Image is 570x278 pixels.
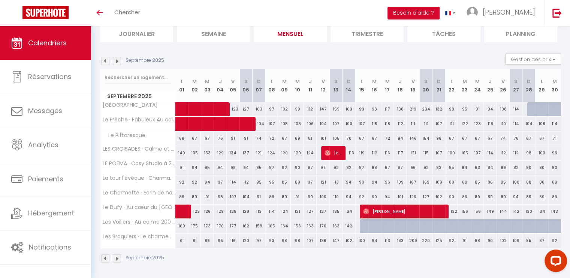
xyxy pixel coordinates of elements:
div: 121 [407,146,419,160]
div: 95 [265,175,278,189]
div: 89 [175,190,188,204]
div: 94 [343,175,355,189]
div: 88 [445,175,458,189]
div: 154 [419,132,432,145]
div: 135 [329,205,342,218]
div: 104 [239,190,252,204]
div: 137 [239,146,252,160]
div: 114 [548,117,561,131]
div: 99 [291,102,304,116]
th: 08 [265,69,278,102]
div: 94 [214,161,226,175]
div: 89 [188,190,201,204]
div: 114 [227,175,239,189]
div: 112 [497,146,509,160]
div: 89 [458,190,471,204]
div: 92 [355,190,368,204]
div: 81 [304,132,317,145]
div: 114 [510,117,522,131]
th: 17 [381,69,394,102]
div: 128 [239,205,252,218]
div: 103 [291,117,304,131]
div: 135 [188,146,201,160]
th: 21 [432,69,445,102]
div: 67 [188,132,201,145]
div: 87 [304,161,317,175]
span: Le Charmette · Ecrin de nature à 5min du centre [GEOGRAPHIC_DATA] [102,190,177,196]
div: 89 [265,190,278,204]
th: 04 [214,69,226,102]
th: 06 [239,69,252,102]
div: 98 [445,102,458,116]
th: 20 [419,69,432,102]
li: Planning [484,24,557,42]
div: 109 [432,175,445,189]
span: Calendriers [28,38,67,48]
div: 84 [484,161,497,175]
p: Septembre 2025 [126,57,164,64]
div: 89 [522,190,535,204]
th: 16 [368,69,381,102]
div: 119 [355,146,368,160]
div: 92 [188,175,201,189]
div: 234 [419,102,432,116]
div: 69 [291,132,304,145]
div: 72 [381,132,394,145]
abbr: L [450,78,453,85]
div: 97 [214,175,226,189]
div: 91 [201,190,214,204]
div: 80 [548,161,561,175]
div: 99 [355,102,368,116]
div: 76 [214,132,226,145]
div: 134 [227,146,239,160]
div: 103 [252,102,265,116]
div: 126 [201,205,214,218]
div: 111 [419,117,432,131]
div: 111 [407,117,419,131]
div: 107 [471,146,484,160]
img: logout [552,8,562,18]
img: Super Booking [22,6,69,19]
div: 138 [394,102,407,116]
div: 94 [368,175,381,189]
div: 117 [381,102,394,116]
div: 83 [471,161,484,175]
div: 112 [510,146,522,160]
div: 90 [355,175,368,189]
div: 87 [394,161,407,175]
div: 156 [471,205,484,218]
div: 102 [278,102,291,116]
div: 133 [201,146,214,160]
div: 97 [317,161,329,175]
abbr: D [437,78,441,85]
div: 90 [291,161,304,175]
div: 121 [252,146,265,160]
th: 30 [548,69,561,102]
div: 108 [535,117,548,131]
abbr: V [322,78,325,85]
div: 89 [278,190,291,204]
div: 67 [445,132,458,145]
div: 101 [317,132,329,145]
div: 92 [329,161,342,175]
div: 101 [394,190,407,204]
span: Paiements [28,174,63,184]
div: 108 [497,102,509,116]
div: 85 [445,161,458,175]
div: 99 [304,190,317,204]
th: 18 [394,69,407,102]
div: 96 [432,132,445,145]
div: 96 [407,161,419,175]
span: [PERSON_NAME] [483,7,535,17]
div: 123 [471,117,484,131]
div: 114 [510,102,522,116]
div: 111 [445,117,458,131]
span: Analytics [28,140,58,149]
abbr: D [527,78,531,85]
th: 22 [445,69,458,102]
div: 94 [394,132,407,145]
div: 124 [304,146,317,160]
div: 72 [265,132,278,145]
abbr: S [514,78,518,85]
div: 95 [458,102,471,116]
